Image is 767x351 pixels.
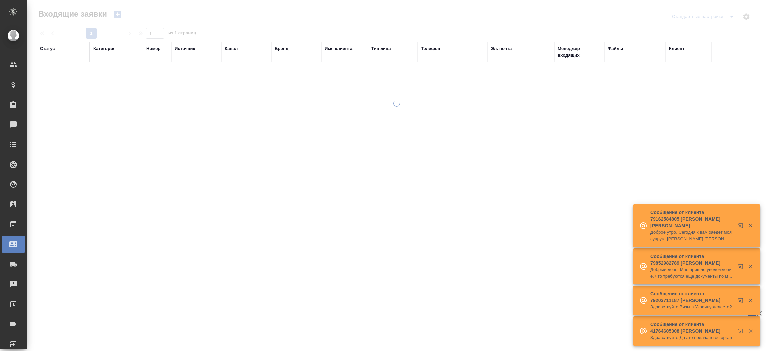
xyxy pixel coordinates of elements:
div: Файлы [608,45,623,52]
div: Статус [40,45,55,52]
div: Номер [146,45,161,52]
div: Источник [175,45,195,52]
button: Закрыть [744,223,757,229]
button: Закрыть [744,328,757,334]
p: Доброе утро. Сегодня к вам заедет моя супруга [PERSON_NAME] [PERSON_NAME], сможете ей отдать перево [650,229,734,242]
button: Открыть в новой вкладке [734,324,750,340]
p: Здравствуйте Да это подача в гос орган [650,334,734,341]
div: Клиент [669,45,684,52]
p: Добрый день. Мне пришло уведомление, что требуются еще документы по моей заявке. Вы могли бы провери [650,266,734,280]
button: Закрыть [744,297,757,303]
p: Сообщение от клиента 79162584805 [PERSON_NAME] [PERSON_NAME] [650,209,734,229]
div: Телефон [421,45,440,52]
p: Здравствуйте Визы в Украину делаете? [650,304,734,310]
div: Эл. почта [491,45,512,52]
p: Сообщение от клиента 79203711187 [PERSON_NAME] [650,290,734,304]
div: Имя клиента [325,45,352,52]
p: Сообщение от клиента 79852982789 [PERSON_NAME] [650,253,734,266]
div: Категория [93,45,116,52]
div: Канал [225,45,238,52]
button: Закрыть [744,263,757,269]
div: Тип лица [371,45,391,52]
div: Бренд [275,45,288,52]
button: Открыть в новой вкладке [734,294,750,310]
button: Открыть в новой вкладке [734,219,750,235]
div: Менеджер входящих [558,45,601,59]
button: Открыть в новой вкладке [734,260,750,276]
p: Сообщение от клиента 41764605308 [PERSON_NAME] [650,321,734,334]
